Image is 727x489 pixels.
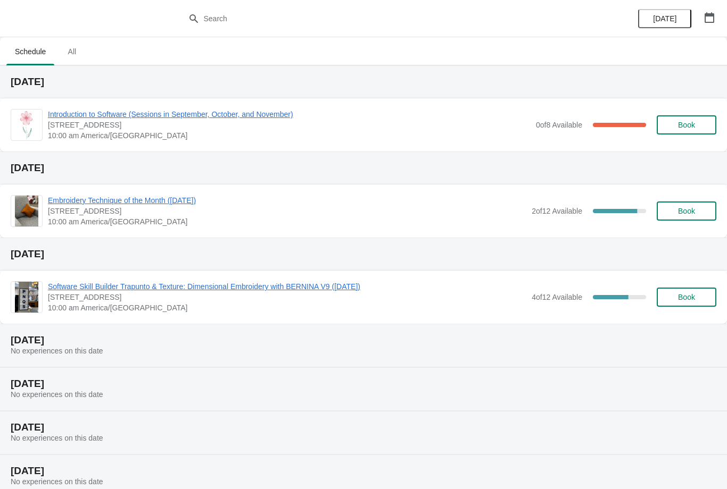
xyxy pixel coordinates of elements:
[15,196,38,226] img: Embroidery Technique of the Month (October 7, 2025) | 1300 Salem Rd SW, Suite 350, Rochester, MN ...
[678,207,695,215] span: Book
[678,293,695,301] span: Book
[11,77,716,87] h2: [DATE]
[59,42,85,61] span: All
[203,9,546,28] input: Search
[6,42,54,61] span: Schedule
[48,120,531,130] span: [STREET_ADDRESS]
[18,109,36,140] img: Introduction to Software (Sessions in September, October, and November) | 1300 Salem Rd SW, Suite...
[15,282,38,313] img: Software Skill Builder Trapunto & Texture: Dimensional Embroidery with BERNINA V9 (October 8, 202...
[11,378,716,389] h2: [DATE]
[657,288,716,307] button: Book
[48,109,531,120] span: Introduction to Software (Sessions in September, October, and November)
[48,281,526,292] span: Software Skill Builder Trapunto & Texture: Dimensional Embroidery with BERNINA V9 ([DATE])
[532,293,582,301] span: 4 of 12 Available
[657,115,716,134] button: Book
[48,302,526,313] span: 10:00 am America/[GEOGRAPHIC_DATA]
[11,434,103,442] span: No experiences on this date
[48,216,526,227] span: 10:00 am America/[GEOGRAPHIC_DATA]
[11,477,103,486] span: No experiences on this date
[11,163,716,173] h2: [DATE]
[11,422,716,433] h2: [DATE]
[48,206,526,216] span: [STREET_ADDRESS]
[48,130,531,141] span: 10:00 am America/[GEOGRAPHIC_DATA]
[11,466,716,476] h2: [DATE]
[536,121,582,129] span: 0 of 8 Available
[657,201,716,221] button: Book
[11,347,103,355] span: No experiences on this date
[48,195,526,206] span: Embroidery Technique of the Month ([DATE])
[48,292,526,302] span: [STREET_ADDRESS]
[11,249,716,259] h2: [DATE]
[532,207,582,215] span: 2 of 12 Available
[653,14,676,23] span: [DATE]
[638,9,691,28] button: [DATE]
[11,390,103,399] span: No experiences on this date
[678,121,695,129] span: Book
[11,335,716,345] h2: [DATE]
